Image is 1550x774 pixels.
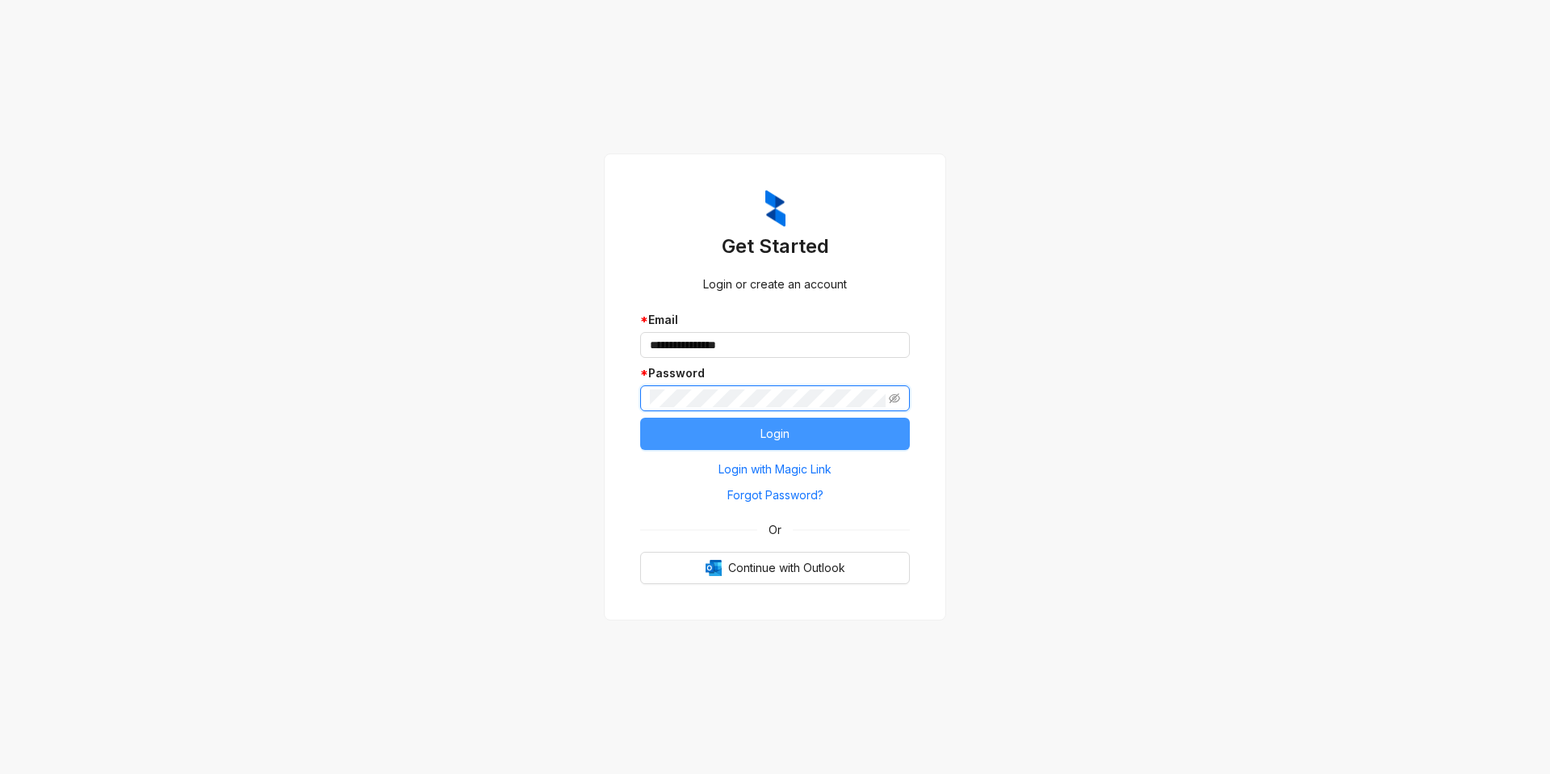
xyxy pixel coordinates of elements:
[757,521,793,539] span: Or
[765,190,785,227] img: ZumaIcon
[727,486,823,504] span: Forgot Password?
[640,311,910,329] div: Email
[706,560,722,576] img: Outlook
[640,482,910,508] button: Forgot Password?
[640,552,910,584] button: OutlookContinue with Outlook
[718,461,832,478] span: Login with Magic Link
[640,456,910,482] button: Login with Magic Link
[640,276,910,293] div: Login or create an account
[760,425,790,443] span: Login
[640,418,910,450] button: Login
[728,559,845,577] span: Continue with Outlook
[889,393,900,404] span: eye-invisible
[640,233,910,259] h3: Get Started
[640,364,910,382] div: Password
